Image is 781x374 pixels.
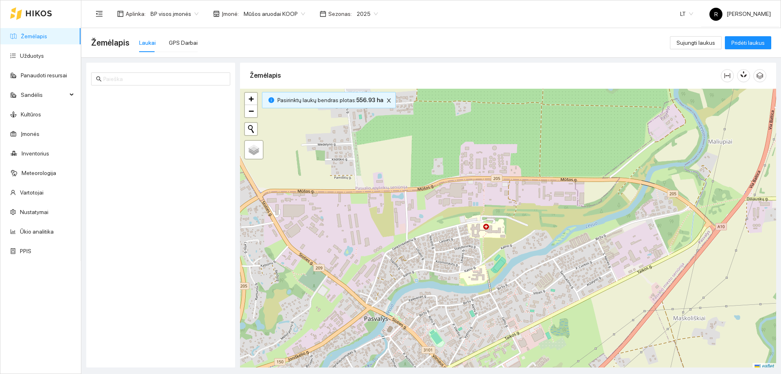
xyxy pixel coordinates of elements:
[21,111,41,118] a: Kultūros
[20,228,54,235] a: Ūkio analitika
[245,141,263,159] a: Layers
[22,170,56,176] a: Meteorologija
[126,9,146,18] span: Aplinka :
[20,52,44,59] a: Užduotys
[357,8,378,20] span: 2025
[268,97,274,103] span: info-circle
[245,93,257,105] a: Zoom in
[20,209,48,215] a: Nustatymai
[249,94,254,104] span: +
[721,72,733,79] span: column-width
[21,87,67,103] span: Sandėlis
[725,36,771,49] button: Pridėti laukus
[21,33,47,39] a: Žemėlapis
[250,64,721,87] div: Žemėlapis
[22,150,49,157] a: Inventorius
[721,69,734,82] button: column-width
[277,96,383,105] span: Pasirinktų laukų bendras plotas :
[680,8,693,20] span: LT
[356,97,383,103] b: 556.93 ha
[169,38,198,47] div: GPS Darbai
[670,39,722,46] a: Sujungti laukus
[320,11,326,17] span: calendar
[244,8,305,20] span: Mūšos aruodai KOOP
[91,36,129,49] span: Žemėlapis
[117,11,124,17] span: layout
[755,363,774,369] a: Leaflet
[714,8,718,21] span: R
[709,11,771,17] span: [PERSON_NAME]
[670,36,722,49] button: Sujungti laukus
[249,106,254,116] span: −
[20,248,31,254] a: PPIS
[91,6,107,22] button: menu-fold
[213,11,220,17] span: shop
[676,38,715,47] span: Sujungti laukus
[139,38,156,47] div: Laukai
[245,123,257,135] button: Initiate a new search
[384,96,394,105] button: close
[245,105,257,117] a: Zoom out
[731,38,765,47] span: Pridėti laukus
[725,39,771,46] a: Pridėti laukus
[96,76,102,82] span: search
[20,189,44,196] a: Vartotojai
[21,72,67,79] a: Panaudoti resursai
[96,10,103,17] span: menu-fold
[328,9,352,18] span: Sezonas :
[384,98,393,103] span: close
[151,8,199,20] span: BP visos įmonės
[21,131,39,137] a: Įmonės
[103,74,225,83] input: Paieška
[222,9,239,18] span: Įmonė :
